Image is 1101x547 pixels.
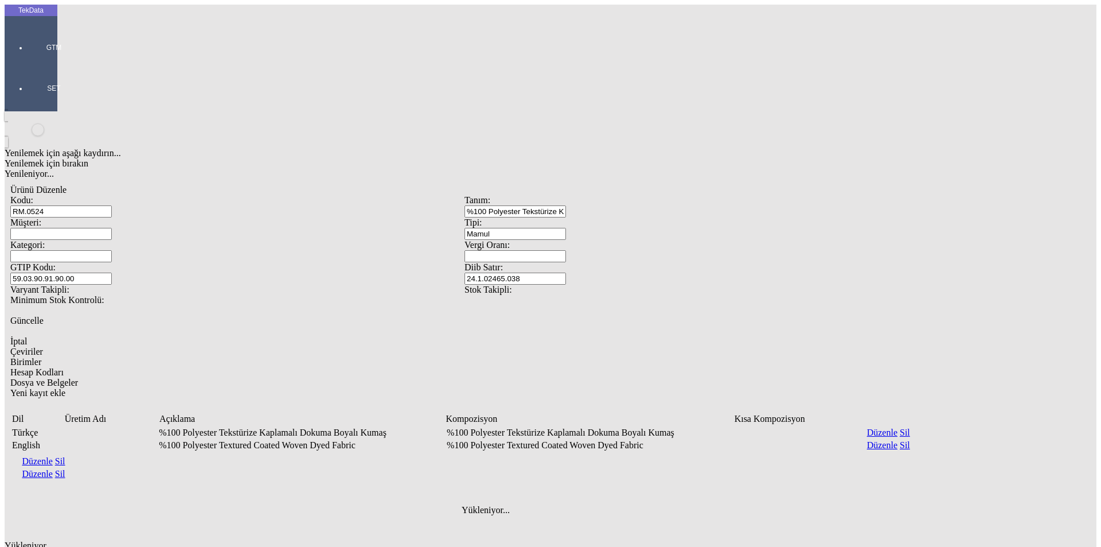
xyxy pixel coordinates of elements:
div: Yeni kayıt ekle [10,388,919,398]
span: Çeviriler [10,347,43,356]
td: Türkçe [11,427,65,439]
a: Sil [900,428,910,437]
td: %100 Polyester Tekstürize Kaplamalı Dokuma Boyalı Kumaş [158,427,445,439]
div: Yenilemek için bırakın [5,158,924,169]
td: %100 Polyester Textured Coated Woven Dyed Fabric [158,440,445,451]
a: Sil [900,440,910,450]
div: Yenilemek için aşağı kaydırın... [5,148,924,158]
div: Yükleniyor... [462,505,576,515]
td: English [11,440,65,451]
a: Düzenle [867,440,897,450]
span: İptal [10,336,27,346]
a: Düzenle [867,428,897,437]
dx-button: Güncelle [10,316,919,326]
div: Dil [12,414,63,424]
a: Sil [55,469,65,479]
div: Açıklama [159,414,443,424]
td: %100 Polyester Textured Coated Woven Dyed Fabric [446,440,733,451]
td: Sütun Dil [11,413,63,425]
div: Yenileniyor... [5,169,924,179]
span: Minimum Stok Kontrolü: [10,295,104,305]
a: Düzenle [22,469,52,479]
span: Tipi: [464,218,482,227]
dx-button: İptal [10,336,919,347]
span: Tanım: [464,195,490,205]
a: Düzenle [22,456,52,466]
td: Sütun Kompozisyon [445,413,732,425]
span: Stok Takipli: [464,285,512,294]
td: Sütun Kısa Kompozisyon [734,413,866,425]
span: Birimler [10,357,41,367]
span: Vergi Oranı: [464,240,510,250]
div: Kısa Kompozisyon [735,414,866,424]
span: GTIP Kodu: [10,262,56,272]
span: GTM [37,43,71,52]
a: Sil [55,456,65,466]
span: Hesap Kodları [10,367,64,377]
div: Kompozisyon [446,414,732,424]
div: Üretim Adı [65,414,157,424]
span: Dosya ve Belgeler [10,378,78,387]
span: Varyant Takipli: [10,285,69,294]
span: Yeni kayıt ekle [10,388,65,398]
td: Sütun Üretim Adı [64,413,158,425]
span: Kodu: [10,195,33,205]
span: SET [37,84,71,93]
div: Veri Tablosu [10,388,919,535]
span: Güncelle [10,316,44,325]
span: Kategori: [10,240,45,250]
span: Ürünü Düzenle [10,185,67,195]
td: Sütun Açıklama [159,413,444,425]
span: Müşteri: [10,218,41,227]
span: Diib Satır: [464,262,503,272]
td: %100 Polyester Tekstürize Kaplamalı Dokuma Boyalı Kumaş [446,427,733,439]
div: TekData [5,6,57,15]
